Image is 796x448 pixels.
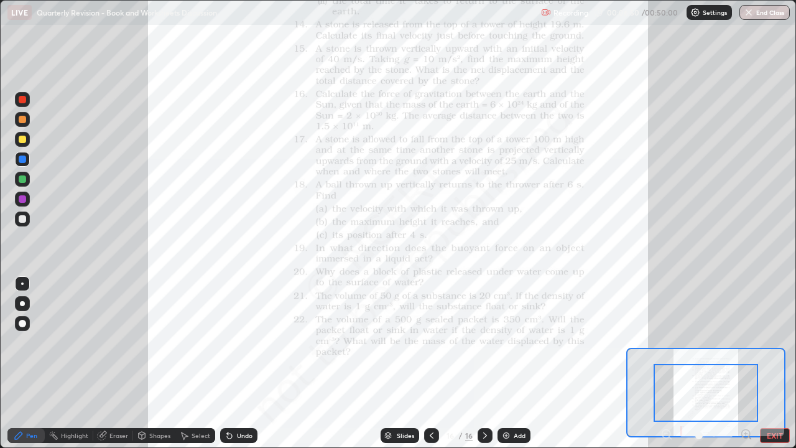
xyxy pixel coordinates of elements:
p: Quarterly Revision - Book and Worksheets Discussion [37,7,217,17]
div: Add [514,432,525,439]
img: end-class-cross [744,7,754,17]
div: 16 [444,432,456,439]
div: Eraser [109,432,128,439]
button: End Class [739,5,790,20]
div: / [459,432,463,439]
div: Select [192,432,210,439]
div: Highlight [61,432,88,439]
p: Recording [553,8,588,17]
p: LIVE [11,7,28,17]
p: Settings [703,9,727,16]
button: EXIT [760,428,790,443]
div: 16 [465,430,473,441]
div: Pen [26,432,37,439]
div: Undo [237,432,252,439]
img: class-settings-icons [690,7,700,17]
img: recording.375f2c34.svg [541,7,551,17]
div: Shapes [149,432,170,439]
div: Slides [397,432,414,439]
img: add-slide-button [501,431,511,441]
